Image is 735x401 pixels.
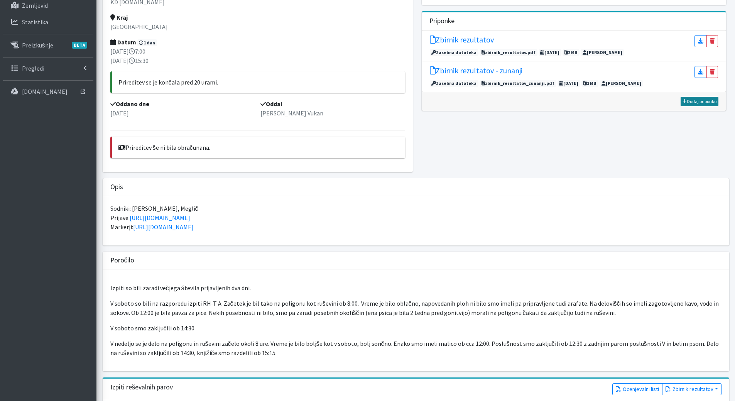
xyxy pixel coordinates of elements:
a: Ocenjevalni listi [612,383,662,395]
span: 2 MB [563,49,580,56]
p: [GEOGRAPHIC_DATA] [110,22,406,31]
p: [DATE] 7:00 [DATE] 15:30 [110,47,406,65]
a: [URL][DOMAIN_NAME] [133,223,194,231]
span: BETA [72,42,87,49]
a: Pregledi [3,61,93,76]
p: Prireditev še ni bila obračunana. [118,143,399,152]
p: V soboto so bili na razporedu izpiti RH-T A. Začetek je bil tako na poligonu kot ruševini ob 8:00... [110,299,721,317]
a: Zbirnik rezultatov [430,35,494,47]
strong: Kraj [110,14,128,21]
span: [DATE] [558,80,581,87]
p: Prireditev se je končala pred 20 urami. [118,78,399,87]
a: PreizkušnjeBETA [3,37,93,53]
span: 1 dan [137,39,157,46]
span: [PERSON_NAME] [581,49,624,56]
h5: Zbirnik rezultatov - zunanji [430,66,522,75]
a: [DOMAIN_NAME] [3,84,93,99]
span: zbirnik_rezultatov.pdf [480,49,537,56]
p: [DATE] [110,108,255,118]
a: Zbirnik rezultatov - zunanji [430,66,522,78]
strong: Oddal [260,100,282,108]
h3: Opis [110,183,123,191]
h3: Izpiti reševalnih parov [110,383,173,391]
p: Statistika [22,18,48,26]
p: V soboto smo zaključili ob 14:30 [110,323,721,333]
h3: Priponke [429,17,455,25]
button: Zbirnik rezultatov [662,383,721,395]
p: Zemljevid [22,2,48,9]
p: Sodniki: [PERSON_NAME], Meglič Prijave: Markerji: [110,204,721,232]
p: Preizkušnje [22,41,53,49]
a: [URL][DOMAIN_NAME] [130,214,190,222]
a: Statistika [3,14,93,30]
span: zbirnik_rezultatov_zunanji.pdf [480,80,556,87]
span: Zasebna datoteka [430,80,479,87]
h5: Zbirnik rezultatov [430,35,494,44]
span: 1 MB [581,80,598,87]
p: V nedeljo se je delo na poligonu in ruševini začelo okoli 8.ure. Vreme je bilo boljše kot v sobot... [110,339,721,357]
strong: Oddano dne [110,100,149,108]
a: Dodaj priponko [681,97,718,106]
p: Pregledi [22,64,44,72]
span: [PERSON_NAME] [600,80,643,87]
h3: Poročilo [110,256,135,264]
strong: Datum [110,38,136,46]
p: [DOMAIN_NAME] [22,88,68,95]
p: Izpiti so bili zaradi večjega števila prijavljenih dva dni. [110,283,721,293]
p: [PERSON_NAME] Vukan [260,108,405,118]
span: Zasebna datoteka [430,49,479,56]
span: [DATE] [539,49,562,56]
